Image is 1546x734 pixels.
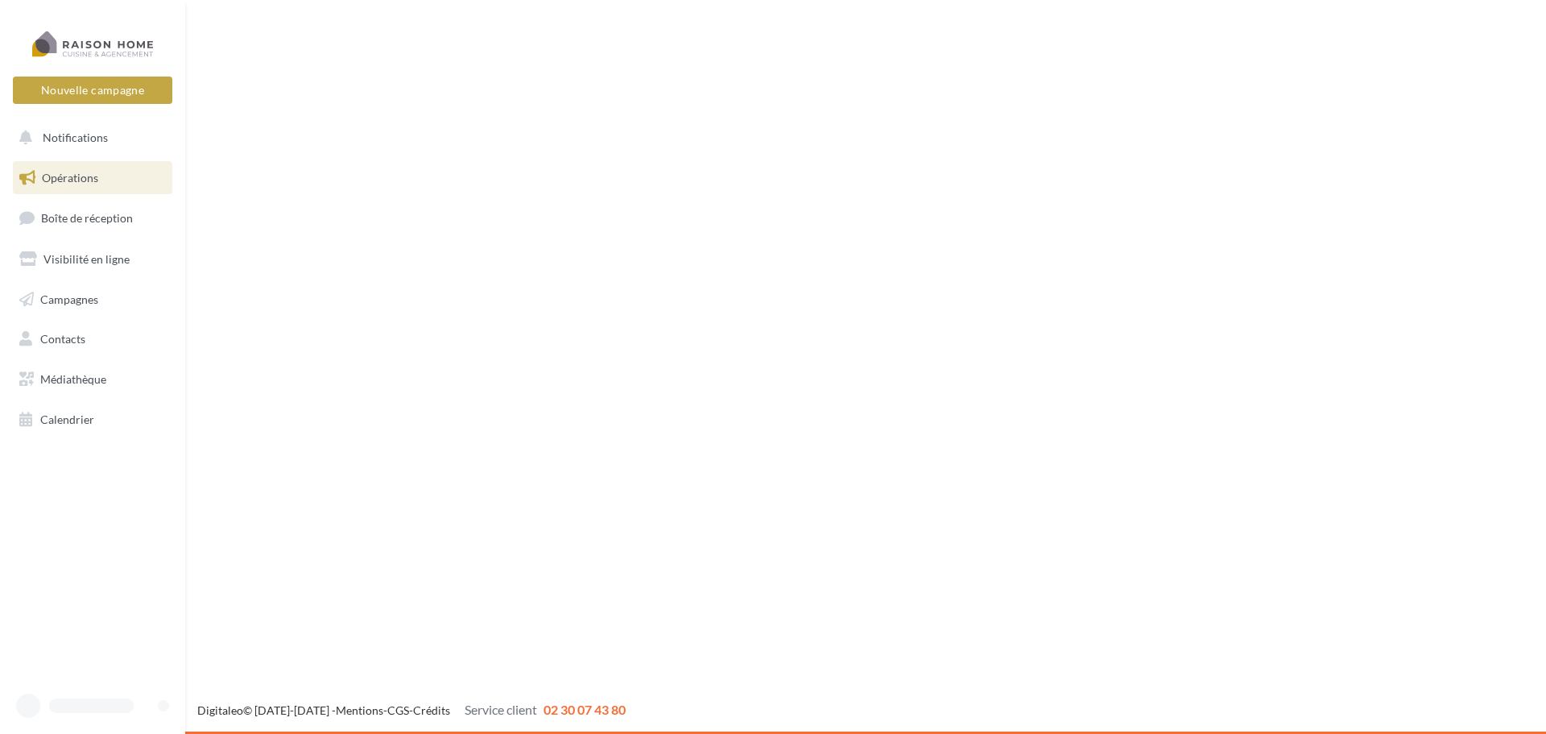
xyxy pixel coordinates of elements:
span: 02 30 07 43 80 [544,702,626,717]
span: Boîte de réception [41,211,133,225]
span: Campagnes [40,292,98,305]
span: Contacts [40,332,85,346]
span: Opérations [42,171,98,185]
button: Notifications [10,121,169,155]
a: Calendrier [10,403,176,437]
a: Mentions [336,703,383,717]
span: © [DATE]-[DATE] - - - [197,703,626,717]
span: Médiathèque [40,372,106,386]
a: Boîte de réception [10,201,176,235]
a: Contacts [10,322,176,356]
span: Notifications [43,131,108,144]
a: Campagnes [10,283,176,317]
a: Médiathèque [10,363,176,396]
a: Digitaleo [197,703,243,717]
button: Nouvelle campagne [13,77,172,104]
span: Visibilité en ligne [43,252,130,266]
span: Service client [465,702,537,717]
span: Calendrier [40,413,94,426]
a: Visibilité en ligne [10,243,176,276]
a: Opérations [10,161,176,195]
a: CGS [387,703,409,717]
a: Crédits [413,703,450,717]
